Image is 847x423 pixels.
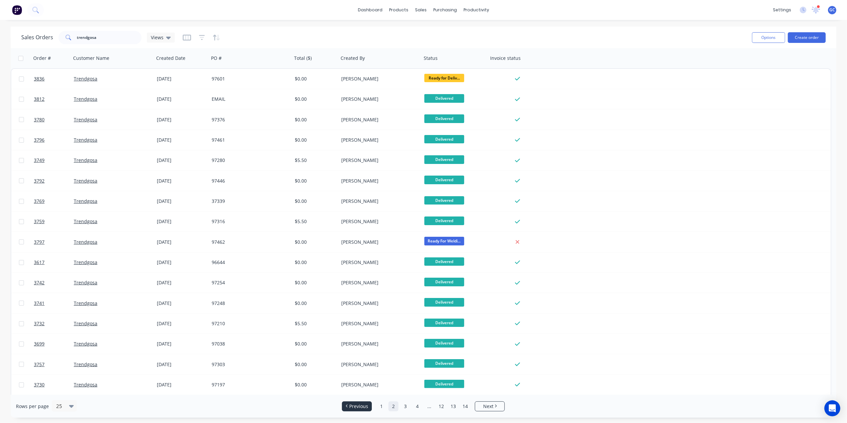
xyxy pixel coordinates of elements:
[295,361,334,368] div: $0.00
[341,75,415,82] div: [PERSON_NAME]
[295,341,334,347] div: $0.00
[341,279,415,286] div: [PERSON_NAME]
[34,89,74,109] a: 3812
[34,239,45,245] span: 3797
[34,116,45,123] span: 3780
[34,191,74,211] a: 3769
[341,96,415,102] div: [PERSON_NAME]
[294,55,312,62] div: Total ($)
[74,198,97,204] a: Trendgosa
[424,257,464,266] span: Delivered
[157,198,206,205] div: [DATE]
[74,320,97,327] a: Trendgosa
[388,401,398,411] a: Page 2 is your current page
[295,157,334,164] div: $5.50
[74,75,97,82] a: Trendgosa
[295,218,334,225] div: $5.50
[34,96,45,102] span: 3812
[157,320,206,327] div: [DATE]
[212,279,285,286] div: 97254
[424,176,464,184] span: Delivered
[74,218,97,224] a: Trendgosa
[424,55,438,62] div: Status
[156,55,185,62] div: Created Date
[34,171,74,191] a: 3792
[448,401,458,411] a: Page 13
[212,259,285,266] div: 96644
[341,361,415,368] div: [PERSON_NAME]
[12,5,22,15] img: Factory
[424,237,464,245] span: Ready For Weldi...
[34,198,45,205] span: 3769
[34,178,45,184] span: 3792
[34,320,45,327] span: 3732
[341,218,415,225] div: [PERSON_NAME]
[77,31,142,44] input: Search...
[212,381,285,388] div: 97197
[34,69,74,89] a: 3836
[74,361,97,367] a: Trendgosa
[400,401,410,411] a: Page 3
[34,252,74,272] a: 3617
[341,157,415,164] div: [PERSON_NAME]
[341,178,415,184] div: [PERSON_NAME]
[74,157,97,163] a: Trendgosa
[34,279,45,286] span: 3742
[157,96,206,102] div: [DATE]
[349,403,368,410] span: Previous
[74,137,97,143] a: Trendgosa
[34,130,74,150] a: 3796
[212,320,285,327] div: 97210
[424,216,464,225] span: Delivered
[212,137,285,143] div: 97461
[295,178,334,184] div: $0.00
[157,239,206,245] div: [DATE]
[157,381,206,388] div: [DATE]
[376,401,386,411] a: Page 1
[295,116,334,123] div: $0.00
[212,178,285,184] div: 97446
[211,55,222,62] div: PO #
[824,400,840,416] div: Open Intercom Messenger
[341,137,415,143] div: [PERSON_NAME]
[34,110,74,130] a: 3780
[341,341,415,347] div: [PERSON_NAME]
[424,114,464,123] span: Delivered
[74,259,97,265] a: Trendgosa
[424,74,464,82] span: Ready for Deliv...
[339,401,507,411] ul: Pagination
[424,298,464,306] span: Delivered
[151,34,163,41] span: Views
[212,116,285,123] div: 97376
[157,157,206,164] div: [DATE]
[34,354,74,374] a: 3757
[34,314,74,334] a: 3732
[483,403,493,410] span: Next
[212,157,285,164] div: 97280
[212,341,285,347] div: 97038
[436,401,446,411] a: Page 12
[157,341,206,347] div: [DATE]
[157,259,206,266] div: [DATE]
[386,5,412,15] div: products
[157,116,206,123] div: [DATE]
[212,75,285,82] div: 97601
[460,5,492,15] div: productivity
[157,178,206,184] div: [DATE]
[34,75,45,82] span: 3836
[74,116,97,123] a: Trendgosa
[34,232,74,252] a: 3797
[295,279,334,286] div: $0.00
[212,96,285,102] div: EMAIL
[34,150,74,170] a: 3749
[770,5,794,15] div: settings
[829,7,835,13] span: GC
[157,361,206,368] div: [DATE]
[34,293,74,313] a: 3741
[34,157,45,164] span: 3749
[424,380,464,388] span: Delivered
[341,55,365,62] div: Created By
[430,5,460,15] div: purchasing
[412,401,422,411] a: Page 4
[295,96,334,102] div: $0.00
